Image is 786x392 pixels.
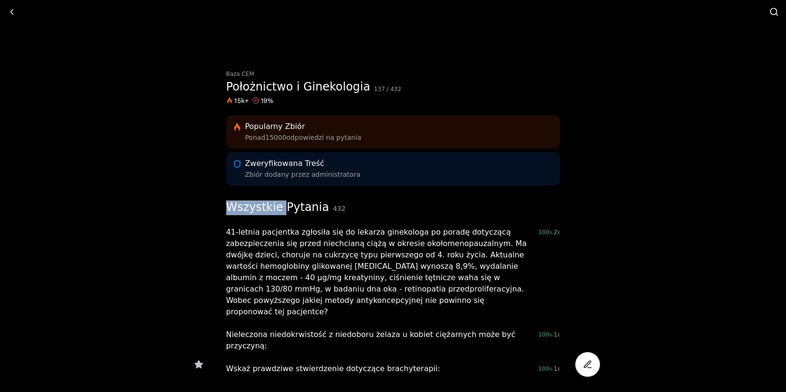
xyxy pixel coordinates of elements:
span: 100 [538,331,553,338]
div: Zweryfikowana Treść [245,160,361,167]
div: 2 [554,229,560,236]
div: Wskaż prawdziwe stwierdzenie dotyczące brachyterapii: [226,363,531,374]
div: 1 [554,365,560,372]
div: Baza CEM [226,71,560,77]
div: 137 / 432 [374,84,401,95]
a: Nieleczona niedokrwistość z niedoboru żelaza u kobiet ciężarnych może być przyczyną:100% [226,329,560,352]
div: 15k+ [235,97,249,104]
span: 100 [538,365,553,372]
div: 19 % [252,97,274,104]
div: Nieleczona niedokrwistość z niedoboru żelaza u kobiet ciężarnych może być przyczyną: [226,329,531,352]
a: Wskaż prawdziwe stwierdzenie dotyczące brachyterapii:100% [226,363,560,374]
div: Wszystkie Pytania [226,201,346,215]
a: 41-letnia pacjentka zgłosiła się do lekarza ginekologa po poradę dotyczącą zabezpieczenia się prz... [226,227,560,318]
span: 432 [333,205,346,212]
div: 100% [538,331,560,338]
div: 100% [538,365,560,372]
div: 100% [538,229,560,236]
div: 1 [554,331,560,338]
span: 100 [538,229,553,236]
div: Zbiór dodany przez administratora [245,171,361,178]
div: Położnictwo i Ginekologia [226,77,370,97]
div: 41-letnia pacjentka zgłosiła się do lekarza ginekologa po poradę dotyczącą zabezpieczenia się prz... [226,227,531,318]
div: Popularny Zbiór [245,123,361,130]
div: Ponad 15000 odpowiedzi na pytania [245,134,361,141]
